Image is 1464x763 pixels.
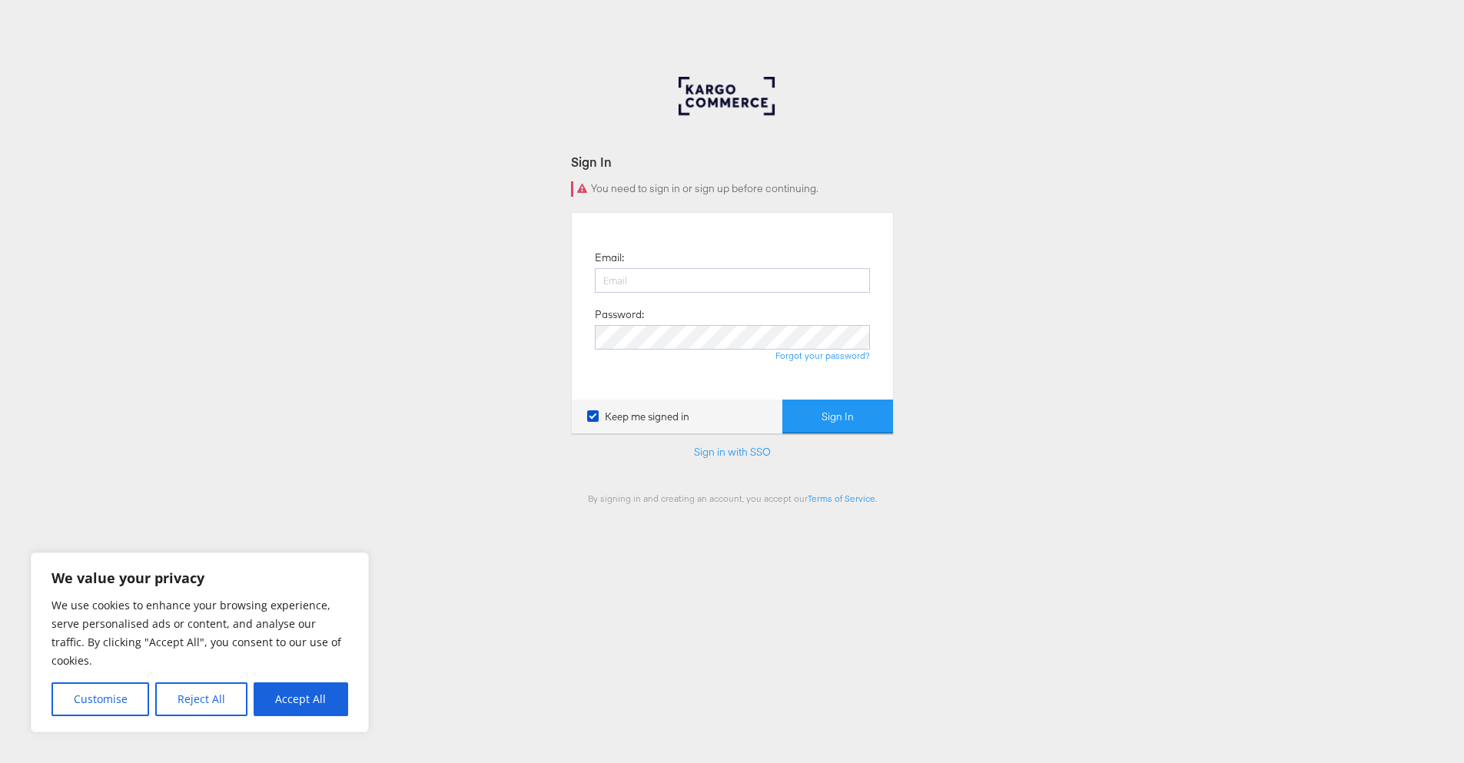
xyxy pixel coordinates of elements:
div: Sign In [571,153,894,171]
button: Accept All [254,682,348,716]
input: Email [595,268,870,293]
label: Email: [595,250,624,265]
label: Keep me signed in [587,410,689,424]
button: Customise [51,682,149,716]
a: Forgot your password? [775,350,870,361]
p: We use cookies to enhance your browsing experience, serve personalised ads or content, and analys... [51,596,348,670]
div: We value your privacy [31,552,369,732]
p: We value your privacy [51,569,348,587]
a: Terms of Service [808,493,875,504]
div: You need to sign in or sign up before continuing. [571,181,894,197]
div: By signing in and creating an account, you accept our . [571,493,894,504]
button: Reject All [155,682,247,716]
button: Sign In [782,400,893,434]
a: Sign in with SSO [694,445,771,459]
label: Password: [595,307,644,322]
